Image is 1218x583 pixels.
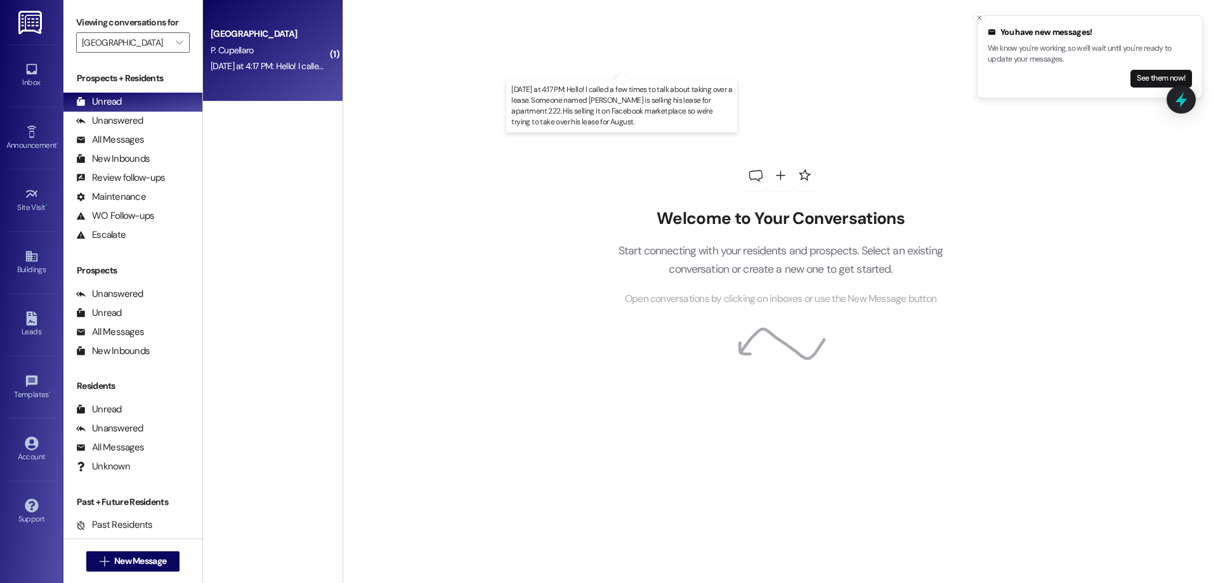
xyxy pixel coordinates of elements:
[973,11,986,24] button: Close toast
[18,11,44,34] img: ResiDesk Logo
[176,37,183,48] i: 
[63,264,202,277] div: Prospects
[86,551,180,572] button: New Message
[211,60,1073,72] div: [DATE] at 4:17 PM: Hello! I called a few times to talk about taking over a lease. Someone named [...
[76,13,190,32] label: Viewing conversations for
[6,183,57,218] a: Site Visit •
[49,388,51,397] span: •
[76,95,122,108] div: Unread
[76,460,130,473] div: Unknown
[76,403,122,416] div: Unread
[76,228,126,242] div: Escalate
[1130,70,1192,88] button: See them now!
[625,291,936,307] span: Open conversations by clicking on inboxes or use the New Message button
[6,308,57,342] a: Leads
[76,325,144,339] div: All Messages
[76,344,150,358] div: New Inbounds
[599,242,962,278] p: Start connecting with your residents and prospects. Select an existing conversation or create a n...
[6,246,57,280] a: Buildings
[76,190,146,204] div: Maintenance
[100,556,109,567] i: 
[988,43,1192,65] p: We know you're working, so we'll wait until you're ready to update your messages.
[6,370,57,405] a: Templates •
[511,84,732,128] p: [DATE] at 4:17 PM: Hello! I called a few times to talk about taking over a lease. Someone named [...
[63,72,202,85] div: Prospects + Residents
[76,441,144,454] div: All Messages
[76,152,150,166] div: New Inbounds
[76,171,165,185] div: Review follow-ups
[63,379,202,393] div: Residents
[46,201,48,210] span: •
[6,433,57,467] a: Account
[56,139,58,148] span: •
[211,44,254,56] span: P. Cupellaro
[988,26,1192,39] div: You have new messages!
[76,209,154,223] div: WO Follow-ups
[82,32,169,53] input: All communities
[76,306,122,320] div: Unread
[76,518,153,532] div: Past Residents
[211,27,328,41] div: [GEOGRAPHIC_DATA]
[114,554,166,568] span: New Message
[6,58,57,93] a: Inbox
[76,287,143,301] div: Unanswered
[63,495,202,509] div: Past + Future Residents
[76,422,143,435] div: Unanswered
[76,133,144,147] div: All Messages
[599,209,962,229] h2: Welcome to Your Conversations
[6,495,57,529] a: Support
[76,114,143,128] div: Unanswered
